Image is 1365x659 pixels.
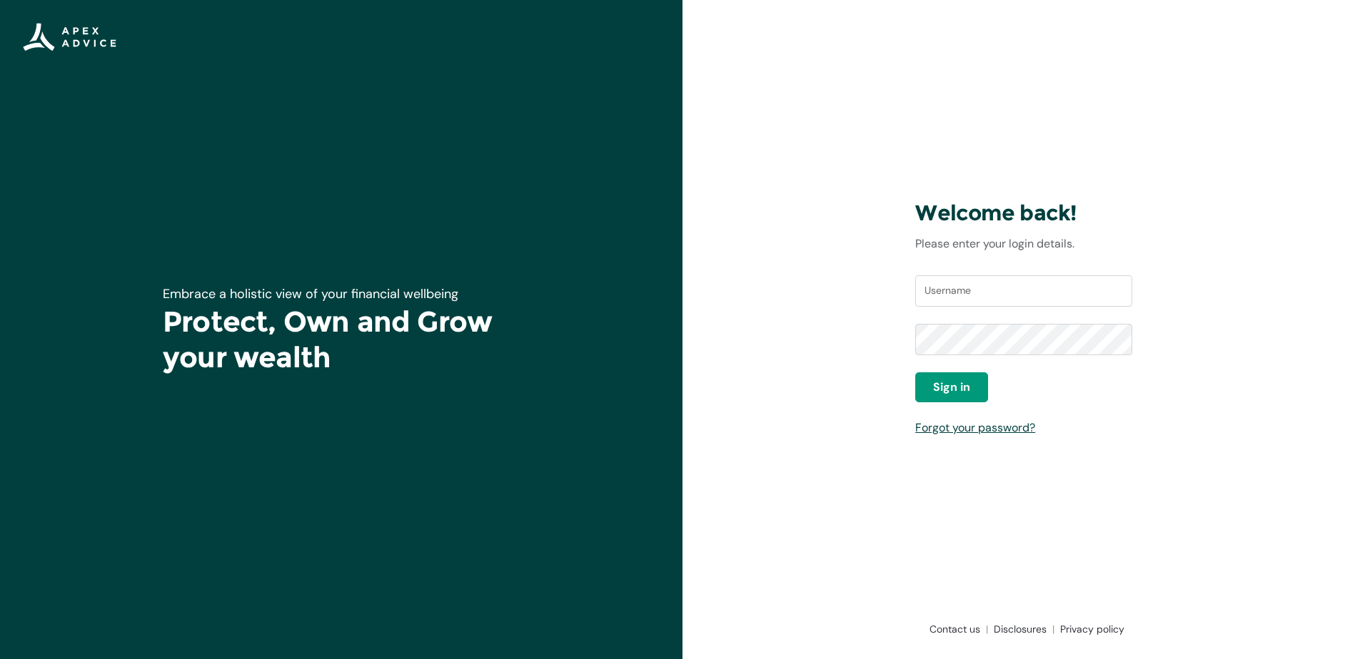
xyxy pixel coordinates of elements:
a: Forgot your password? [915,420,1035,435]
span: Sign in [933,379,970,396]
input: Username [915,275,1132,307]
span: Embrace a holistic view of your financial wellbeing [163,285,458,302]
img: Apex Advice Group [23,23,116,51]
a: Privacy policy [1054,622,1124,636]
a: Contact us [924,622,988,636]
p: Please enter your login details. [915,235,1132,252]
button: Sign in [915,372,988,402]
a: Disclosures [988,622,1054,636]
h3: Welcome back! [915,200,1132,227]
h1: Protect, Own and Grow your wealth [163,304,520,375]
